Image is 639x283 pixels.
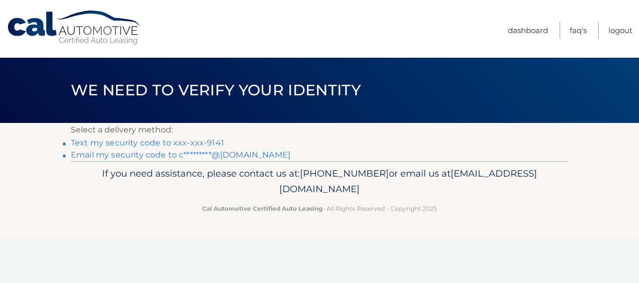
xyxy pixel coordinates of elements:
[71,81,361,99] span: We need to verify your identity
[71,123,568,137] p: Select a delivery method:
[508,22,548,39] a: Dashboard
[77,166,562,198] p: If you need assistance, please contact us at: or email us at
[300,168,389,179] span: [PHONE_NUMBER]
[71,138,224,148] a: Text my security code to xxx-xxx-9141
[77,203,562,214] p: - All Rights Reserved - Copyright 2025
[7,10,142,46] a: Cal Automotive
[71,150,290,160] a: Email my security code to c*********@[DOMAIN_NAME]
[202,205,323,212] strong: Cal Automotive Certified Auto Leasing
[608,22,632,39] a: Logout
[570,22,587,39] a: FAQ's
